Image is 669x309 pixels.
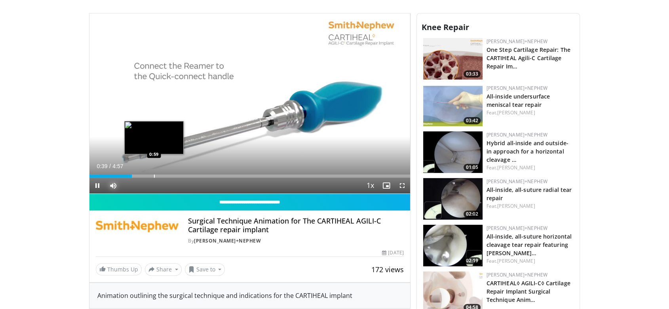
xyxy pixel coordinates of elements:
span: 02:19 [464,257,481,264]
div: [DATE] [382,249,403,256]
span: 4:57 [112,163,123,169]
span: 02:02 [464,210,481,218]
a: [PERSON_NAME] [497,203,535,209]
button: Pause [89,178,105,193]
a: [PERSON_NAME] [497,164,535,171]
a: [PERSON_NAME]+Nephew [487,271,547,278]
img: 0d5ae7a0-0009-4902-af95-81e215730076.150x105_q85_crop-smart_upscale.jpg [423,178,483,220]
a: [PERSON_NAME]+Nephew [487,38,547,45]
div: Feat. [487,109,573,116]
a: 01:05 [423,131,483,173]
a: [PERSON_NAME] [497,258,535,264]
a: [PERSON_NAME] [497,109,535,116]
img: 364c13b8-bf65-400b-a941-5a4a9c158216.150x105_q85_crop-smart_upscale.jpg [423,131,483,173]
button: Save to [185,263,225,276]
button: Enable picture-in-picture mode [378,178,394,193]
span: 0:39 [97,163,107,169]
button: Mute [105,178,121,193]
a: 02:02 [423,178,483,220]
a: Hybrid all-inside and outside-in approach for a horizontal cleavage … [487,139,568,163]
div: Animation outlining the surgical technique and indications for the CARTIHEAL implant [89,283,410,308]
div: By [188,237,403,245]
button: Share [145,263,182,276]
a: [PERSON_NAME]+Nephew [487,225,547,231]
div: Feat. [487,164,573,171]
a: [PERSON_NAME]+Nephew [487,131,547,138]
a: One Step Cartilage Repair: The CARTIHEAL Agili-C Cartilage Repair Im… [487,46,570,70]
video-js: Video Player [89,13,410,194]
a: All-inside, all-suture radial tear repair [487,186,572,202]
a: [PERSON_NAME]+Nephew [194,237,261,244]
div: Feat. [487,203,573,210]
a: CARTIHEAL◊ AGILI-C◊ Cartilage Repair Implant Surgical Technique Anim… [487,279,570,303]
button: Fullscreen [394,178,410,193]
img: Smith+Nephew [96,217,179,236]
a: Thumbs Up [96,263,142,275]
img: 02c34c8e-0ce7-40b9-85e3-cdd59c0970f9.150x105_q85_crop-smart_upscale.jpg [423,85,483,126]
div: Feat. [487,258,573,265]
img: image.jpeg [124,121,184,154]
h4: Surgical Technique Animation for The CARTIHEAL AGILI-C Cartilage repair implant [188,217,403,234]
img: 781f413f-8da4-4df1-9ef9-bed9c2d6503b.150x105_q85_crop-smart_upscale.jpg [423,38,483,80]
span: / [109,163,111,169]
span: 03:33 [464,70,481,78]
span: 03:42 [464,117,481,124]
button: Playback Rate [363,178,378,193]
a: 03:33 [423,38,483,80]
div: Progress Bar [89,174,410,178]
a: All-inside, all-suture horizontal cleavage tear repair featuring [PERSON_NAME]… [487,233,572,257]
a: All-inside undersurface meniscal tear repair [487,93,550,108]
span: 172 views [371,265,404,274]
a: [PERSON_NAME]+Nephew [487,85,547,91]
a: [PERSON_NAME]+Nephew [487,178,547,185]
a: 03:42 [423,85,483,126]
span: 01:05 [464,164,481,171]
img: 173c071b-399e-4fbc-8156-5fdd8d6e2d0e.150x105_q85_crop-smart_upscale.jpg [423,225,483,266]
span: Knee Repair [422,22,469,32]
a: 02:19 [423,225,483,266]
